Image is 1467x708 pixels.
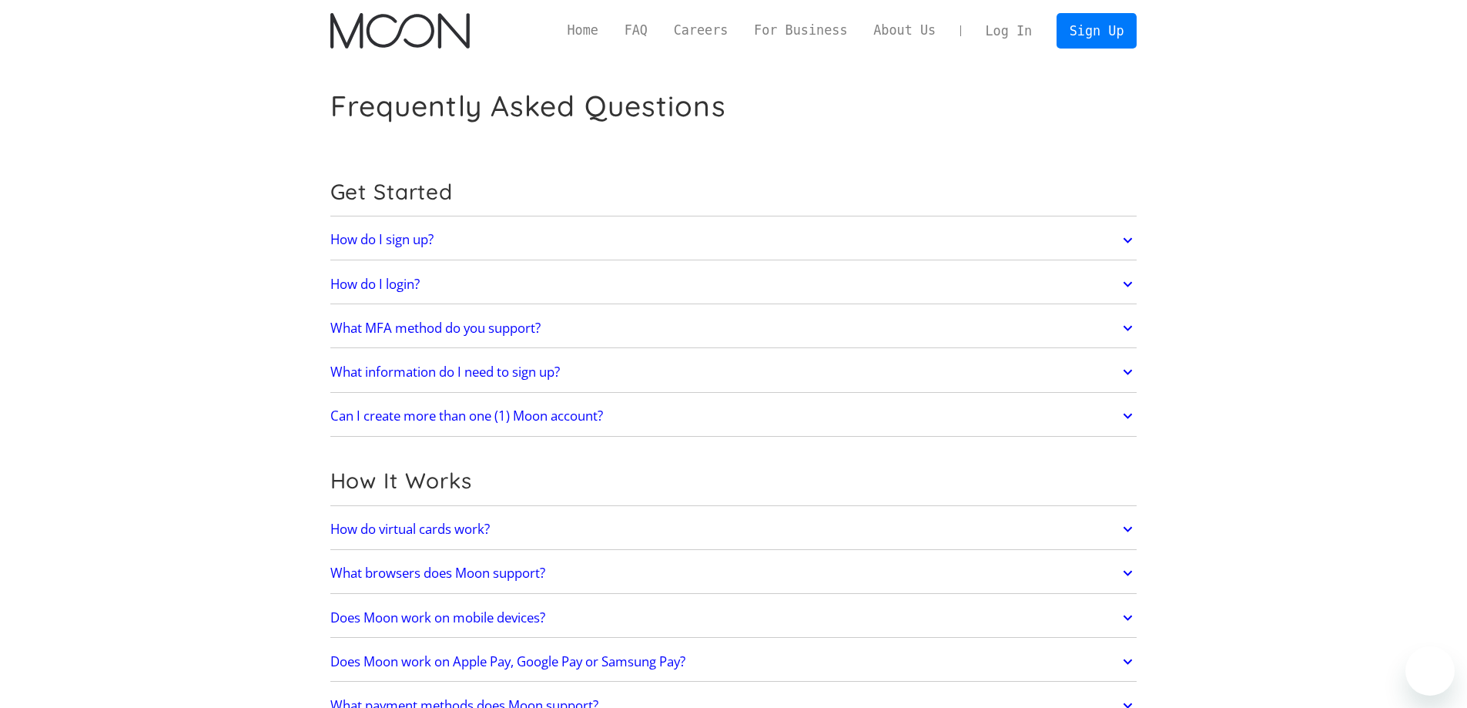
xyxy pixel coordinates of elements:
h2: What information do I need to sign up? [330,364,560,380]
a: Does Moon work on mobile devices? [330,602,1137,634]
a: FAQ [611,21,661,40]
a: Sign Up [1057,13,1137,48]
a: home [330,13,470,49]
a: Home [554,21,611,40]
h2: How It Works [330,468,1137,494]
a: How do I sign up? [330,224,1137,257]
a: Log In [973,14,1045,48]
a: What MFA method do you support? [330,312,1137,344]
a: About Us [860,21,949,40]
a: For Business [741,21,860,40]
a: What information do I need to sign up? [330,356,1137,388]
h2: Does Moon work on mobile devices? [330,610,545,626]
a: Can I create more than one (1) Moon account? [330,400,1137,432]
h2: Does Moon work on Apple Pay, Google Pay or Samsung Pay? [330,654,685,669]
a: What browsers does Moon support? [330,557,1137,589]
img: Moon Logo [330,13,470,49]
h2: What MFA method do you support? [330,320,541,336]
a: Does Moon work on Apple Pay, Google Pay or Samsung Pay? [330,646,1137,678]
a: How do virtual cards work? [330,513,1137,545]
iframe: Button to launch messaging window [1405,646,1455,696]
a: Careers [661,21,741,40]
h2: Can I create more than one (1) Moon account? [330,408,603,424]
h2: How do virtual cards work? [330,522,490,537]
h2: Get Started [330,179,1137,205]
h2: How do I login? [330,277,420,292]
h2: How do I sign up? [330,232,434,247]
a: How do I login? [330,268,1137,300]
h1: Frequently Asked Questions [330,89,726,123]
h2: What browsers does Moon support? [330,565,545,581]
